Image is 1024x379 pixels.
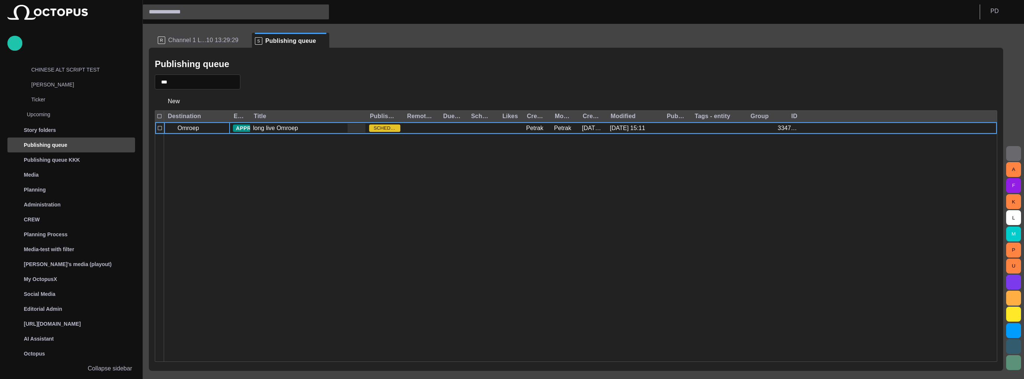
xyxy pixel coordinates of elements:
div: 10/8 15:11 [610,124,645,132]
div: Octopus [7,346,135,361]
div: Publishing queue [7,138,135,152]
div: Likes [502,113,518,120]
p: Publishing queue KKK [24,156,80,164]
p: CHINESE ALT SCRIPT TEST [31,66,135,73]
div: [PERSON_NAME] [16,78,135,93]
div: CHINESE ALT SCRIPT TEST [16,63,135,78]
div: Title [254,113,266,120]
p: R [158,37,165,44]
button: K [1006,194,1021,209]
button: P [1006,243,1021,258]
p: Media [24,171,39,179]
h2: Publishing queue [155,59,229,69]
p: Planning Process [24,231,67,238]
div: 3347501702 [778,124,800,132]
p: Upcoming [27,111,120,118]
button: APPROVED [233,124,277,132]
p: [URL][DOMAIN_NAME] [24,320,81,328]
span: Channel 1 L...10 13:29:29 [168,37,239,44]
button: New [155,95,193,108]
div: [URL][DOMAIN_NAME] [7,316,135,331]
div: Modified by [555,113,573,120]
p: AI Assistant [24,335,54,342]
p: Omroep [177,124,199,133]
div: CREW [7,212,135,227]
button: M [1006,227,1021,241]
button: A [1006,162,1021,177]
div: [PERSON_NAME]'s media (playout) [7,257,135,272]
p: Collapse sidebar [88,364,132,373]
div: Created [583,113,601,120]
div: Petrak [554,124,571,132]
p: CREW [24,216,40,223]
img: Octopus News Room [7,5,88,20]
div: Media [7,167,135,182]
div: Published [667,113,685,120]
div: Petrak [526,124,543,132]
p: Story folders [24,126,56,134]
span: Publishing queue [265,37,316,45]
div: Tags - entity [695,113,730,120]
button: L [1006,210,1021,225]
div: long live Omroep [253,124,298,132]
p: Social Media [24,290,55,298]
div: 10/8 13:55 [582,124,604,132]
div: Ticker [16,93,135,108]
p: [PERSON_NAME]'s media (playout) [24,260,112,268]
button: Collapse sidebar [7,361,135,376]
p: My OctopusX [24,275,57,283]
span: SCHEDULED [369,124,400,132]
div: Created by [527,113,545,120]
p: Administration [24,201,61,208]
div: Media-test with filter [7,242,135,257]
p: P D [991,7,999,16]
div: Group [751,113,769,120]
p: Octopus [24,350,45,357]
div: Modified [611,113,636,120]
div: Publishing status [370,113,397,120]
div: ID [791,113,797,120]
div: SPublishing queue [252,33,329,48]
div: RemoteLink [407,113,434,120]
p: S [255,37,262,45]
button: F [1006,178,1021,193]
div: RChannel 1 L...10 13:29:29 [155,33,252,48]
p: Media-test with filter [24,246,74,253]
p: Planning [24,186,46,193]
button: PD [985,4,1020,18]
p: Publishing queue [24,141,67,149]
p: Ticker [31,96,135,103]
p: Editorial Admin [24,305,62,313]
div: Destination [168,113,201,120]
div: AI Assistant [7,331,135,346]
p: [PERSON_NAME] [31,81,135,88]
button: U [1006,259,1021,274]
div: Scheduled [471,113,489,120]
div: Due date [443,113,461,120]
div: Editorial status [234,113,244,120]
